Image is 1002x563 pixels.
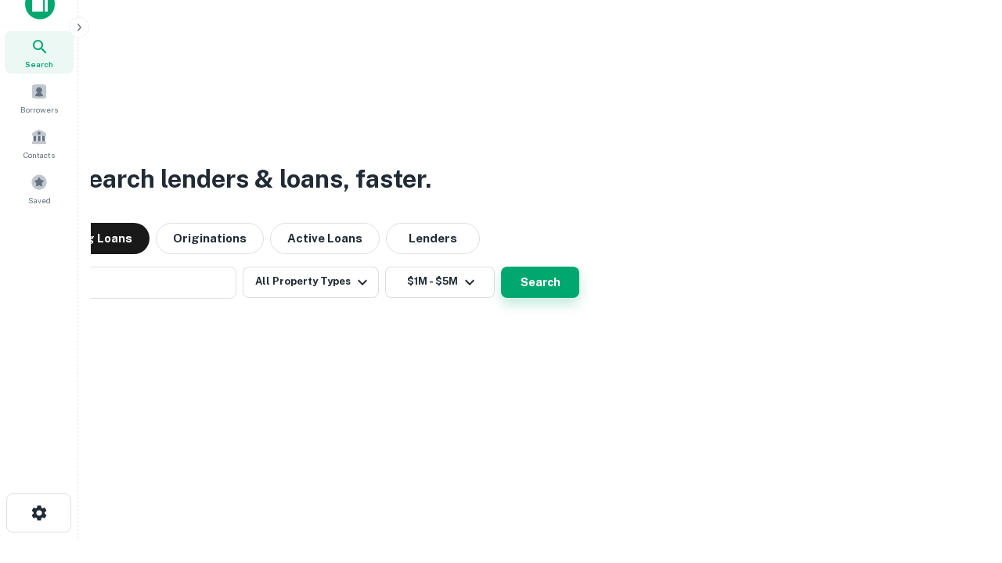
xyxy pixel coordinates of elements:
[71,160,431,198] h3: Search lenders & loans, faster.
[23,149,55,161] span: Contacts
[243,267,379,298] button: All Property Types
[28,194,51,206] span: Saved
[20,103,58,116] span: Borrowers
[386,223,480,254] button: Lenders
[5,77,74,119] a: Borrowers
[156,223,264,254] button: Originations
[385,267,495,298] button: $1M - $5M
[501,267,579,298] button: Search
[5,122,74,164] a: Contacts
[5,167,74,210] a: Saved
[924,388,1002,463] iframe: Chat Widget
[270,223,380,254] button: Active Loans
[5,31,74,74] a: Search
[25,58,53,70] span: Search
